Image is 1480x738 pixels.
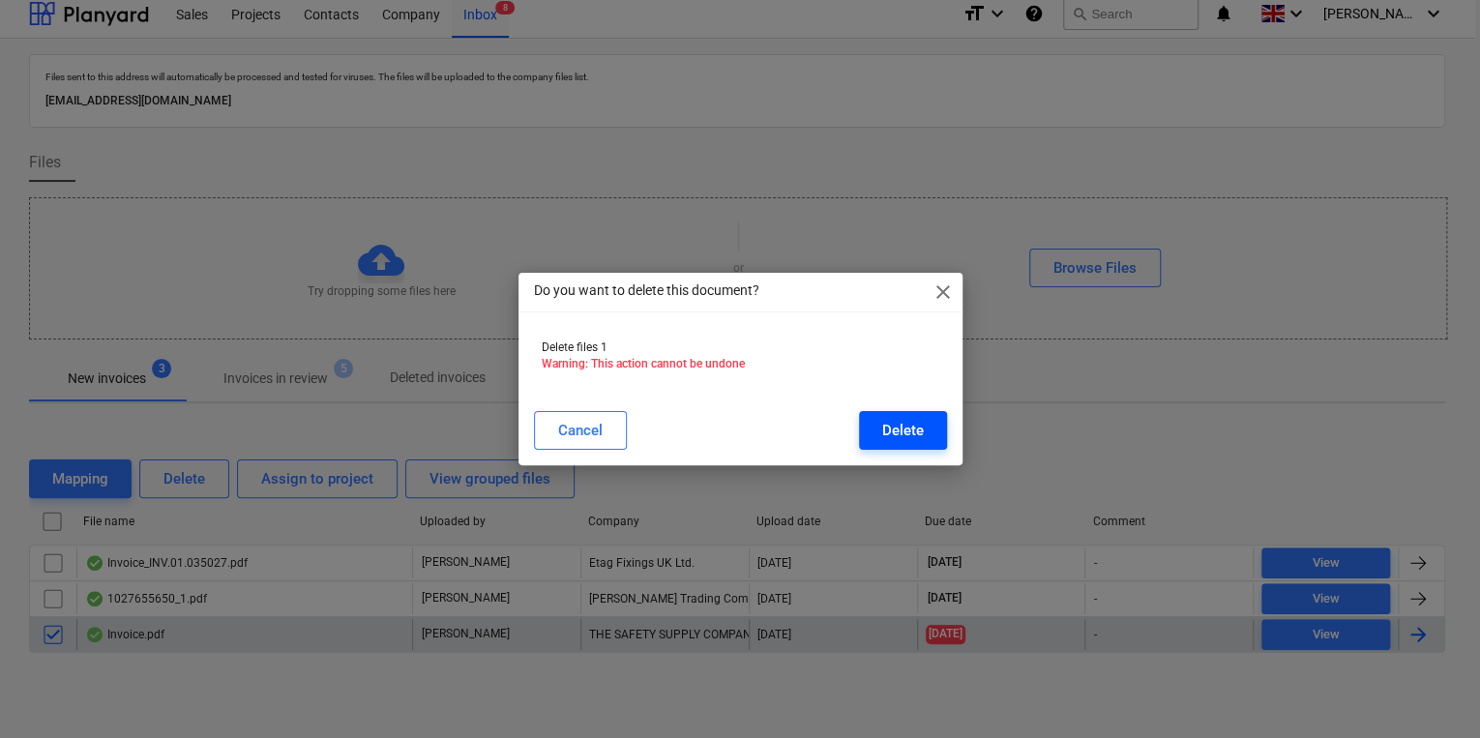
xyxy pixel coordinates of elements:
[882,418,924,443] div: Delete
[932,280,955,304] span: close
[859,411,947,450] button: Delete
[534,411,627,450] button: Cancel
[1383,645,1480,738] iframe: Chat Widget
[558,418,603,443] div: Cancel
[542,356,939,372] p: Warning: This action cannot be undone
[534,280,759,301] p: Do you want to delete this document?
[542,339,939,356] p: Delete files 1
